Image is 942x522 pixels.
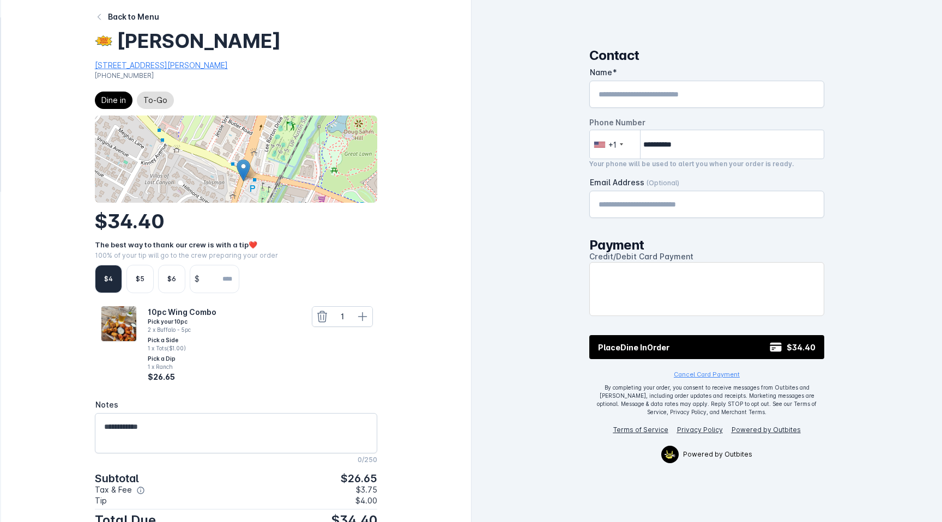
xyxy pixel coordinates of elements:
div: Pick a Side [148,336,219,344]
span: $4.00 [355,497,377,505]
h2: Payment [589,238,825,253]
img: 8170d3b5-5c35-473b-97fc-ee8350fc1c6f.jpg [95,32,112,50]
span: Email Address [590,178,644,187]
div: +1 [608,139,617,150]
span: ❤️ [249,240,257,249]
span: $ [190,273,204,284]
span: Credit/Debit Card Payment [589,252,693,261]
span: $3.75 [356,486,377,495]
span: $34.40 [95,209,165,233]
img: Catalog Item [101,306,136,341]
div: $6 [167,274,176,284]
span: Notes [95,400,118,409]
span: ($1.00) [167,345,186,351]
div: 1 x Tots [148,344,219,353]
div: Your phone will be used to alert you when your order is ready. [589,159,825,169]
span: Dine In [620,343,647,352]
div: $26.65 [148,371,219,383]
div: $4 [104,274,113,284]
div: Pick your 10pc [148,318,219,326]
div: 1 x Ranch [148,363,219,371]
span: Name [590,68,612,77]
a: Privacy Policy [677,426,723,434]
div: Pick a Dip [148,355,219,363]
span: $34.40 [787,342,816,353]
div: Back to Menu [108,11,159,22]
div: [STREET_ADDRESS][PERSON_NAME] [95,59,378,71]
span: Tax & Fee [95,486,132,495]
mat-hint: 0/250 [358,453,377,464]
span: Dine in [101,94,126,107]
div: 1 [332,311,353,322]
div: By completing your order, you consent to receive messages from Outbites and [PERSON_NAME], includ... [589,384,825,416]
span: Subtotal [95,473,138,484]
div: 2 x Buffalo - 5pc [148,326,219,334]
img: Marker [237,159,250,181]
div: [PHONE_NUMBER] [95,71,378,81]
span: $26.65 [341,473,377,484]
div: 100% of your tip will go to the crew preparing your order [95,251,378,260]
span: (Optional) [647,179,679,187]
iframe: Secure Credit Card Form [590,263,824,315]
a: Powered by Outbites [732,426,801,434]
img: Outbites [665,450,676,459]
span: Powered by Outbites [683,450,752,459]
div: $5 [136,274,144,284]
button: PlaceDine InOrder$34.40 [589,335,825,359]
span: To-Go [143,94,167,107]
div: 10pc Wing Combo [148,306,219,318]
a: Terms of Service [613,426,668,434]
span: Tip [95,497,107,505]
mat-chip-listbox: Fulfillment [95,89,174,111]
span: Place Order [598,342,669,353]
div: [PERSON_NAME] [117,31,281,51]
a: OutbitesPowered by Outbites [655,444,759,465]
small: Cancel Card Payment [674,371,740,378]
h2: Contact [589,48,825,63]
div: The best way to thank our crew is with a tip [95,240,378,251]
